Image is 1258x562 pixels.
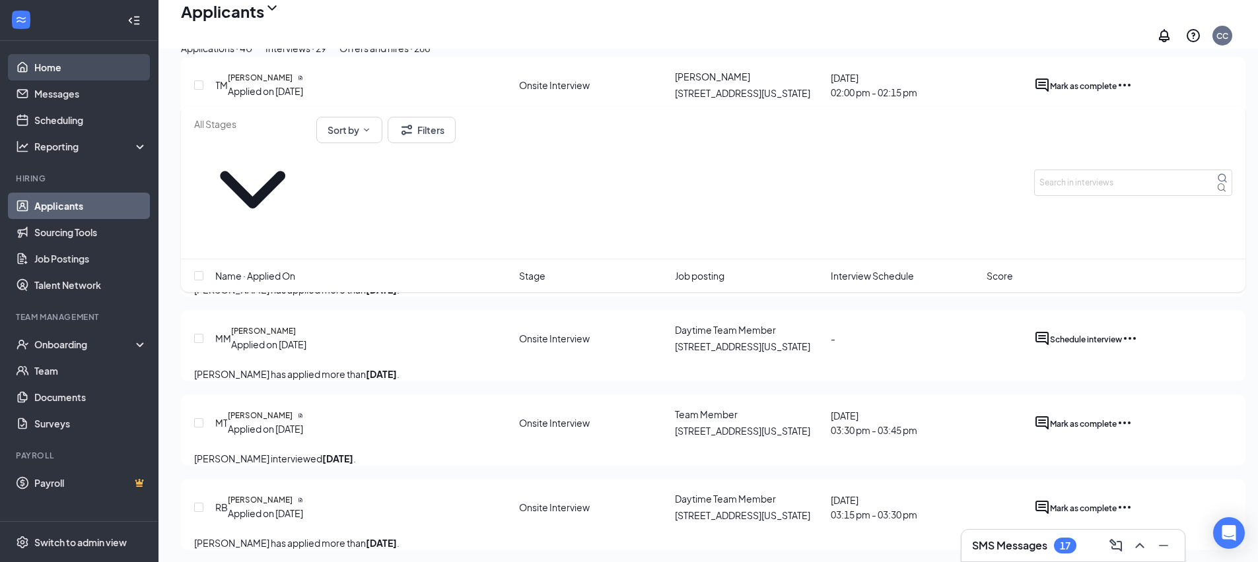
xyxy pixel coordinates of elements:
h5: [PERSON_NAME] [228,494,293,506]
input: Search in interviews [1034,170,1232,196]
div: Switch to admin view [34,536,127,549]
span: Sort by [328,125,359,135]
span: - [831,332,835,344]
b: [DATE] [322,453,353,464]
div: [DATE] [831,408,917,437]
div: [DATE] [831,493,917,522]
span: 03:30 pm - 03:45 pm [831,423,917,437]
svg: Ellipses [1117,415,1133,431]
a: Applicants [34,193,147,219]
button: Filter Filters [388,117,456,143]
a: Sourcing Tools [34,219,147,245]
div: MM [215,331,231,346]
div: Onsite Interview [519,416,590,429]
div: RB [215,500,228,515]
div: Open Intercom Messenger [1213,517,1245,549]
a: Surveys [34,410,147,437]
svg: Filter [399,122,415,138]
span: Mark as complete [1050,503,1117,513]
svg: WorkstreamLogo [15,13,28,26]
a: Home [34,54,147,80]
svg: Minimize [1156,538,1171,553]
button: Mark as complete [1050,415,1117,431]
span: Name · Applied On [215,268,295,283]
a: Messages [34,80,147,107]
div: Hiring [16,173,145,184]
a: PayrollCrown [34,470,147,496]
svg: Collapse [127,14,141,27]
span: 03:15 pm - 03:30 pm [831,507,917,522]
h5: [PERSON_NAME] [228,410,293,421]
button: Minimize [1153,535,1174,556]
a: Talent Network [34,272,147,298]
svg: ActiveChat [1034,415,1050,431]
svg: MagnifyingGlass [1217,173,1228,183]
h5: [PERSON_NAME] [231,325,296,337]
div: MT [215,416,228,430]
svg: Analysis [16,140,29,153]
svg: ActiveChat [1034,499,1050,515]
button: ChevronUp [1129,535,1150,556]
svg: ComposeMessage [1108,538,1124,553]
div: Applied on [DATE] [228,421,303,436]
svg: Ellipses [1117,499,1133,515]
div: Applied on [DATE] [228,506,303,520]
svg: ChevronUp [1132,538,1148,553]
span: Team Member [675,408,738,420]
svg: Document [298,413,303,418]
p: [PERSON_NAME] interviewed . [194,451,1232,466]
span: Daytime Team Member [675,493,776,505]
button: Mark as complete [1050,499,1117,515]
span: Mark as complete [1050,419,1117,429]
div: Payroll [16,450,145,461]
span: Interview Schedule [831,268,914,283]
span: Stage [519,268,545,283]
a: Documents [34,384,147,410]
svg: ChevronDown [362,125,371,135]
a: Job Postings [34,245,147,272]
b: [DATE] [366,537,397,549]
p: [PERSON_NAME] has applied more than . [194,367,1232,381]
svg: QuestionInfo [1185,28,1201,44]
svg: Ellipses [1122,330,1138,346]
span: Daytime Team Member [675,324,776,336]
p: [STREET_ADDRESS][US_STATE] [675,423,823,438]
h3: SMS Messages [972,538,1047,553]
b: [DATE] [366,368,397,380]
span: Schedule interview [1050,334,1122,344]
div: CC [1216,30,1228,42]
a: Scheduling [34,107,147,133]
svg: Settings [16,536,29,549]
span: Score [987,268,1013,283]
input: All Stages [194,117,311,131]
p: [PERSON_NAME] has applied more than . [194,536,1232,550]
div: Onsite Interview [519,501,590,514]
a: Team [34,358,147,384]
p: [STREET_ADDRESS][US_STATE] [675,508,823,522]
div: Reporting [34,140,148,153]
div: Onsite Interview [519,332,590,345]
button: ComposeMessage [1105,535,1127,556]
svg: UserCheck [16,338,29,351]
button: Schedule interview [1050,330,1122,346]
svg: Notifications [1156,28,1172,44]
svg: Document [298,497,303,503]
svg: ChevronDown [194,131,311,248]
p: [STREET_ADDRESS][US_STATE] [675,339,823,354]
button: Sort byChevronDown [316,117,382,143]
div: Applied on [DATE] [231,337,306,352]
div: Team Management [16,311,145,323]
div: Onboarding [34,338,136,351]
svg: ActiveChat [1034,330,1050,346]
span: Job posting [675,268,724,283]
div: 17 [1060,540,1070,551]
